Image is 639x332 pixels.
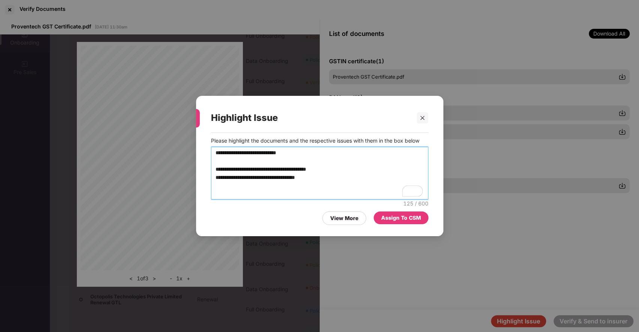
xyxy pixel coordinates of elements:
div: Assign To CSM [381,214,421,222]
div: View More [330,214,358,222]
p: Please highlight the documents and the respective issues with them in the box below [211,137,428,145]
textarea: To enrich screen reader interactions, please activate Accessibility in Grammarly extension settings [211,147,428,199]
div: Highlight Issue [211,103,410,133]
span: close [420,115,425,121]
